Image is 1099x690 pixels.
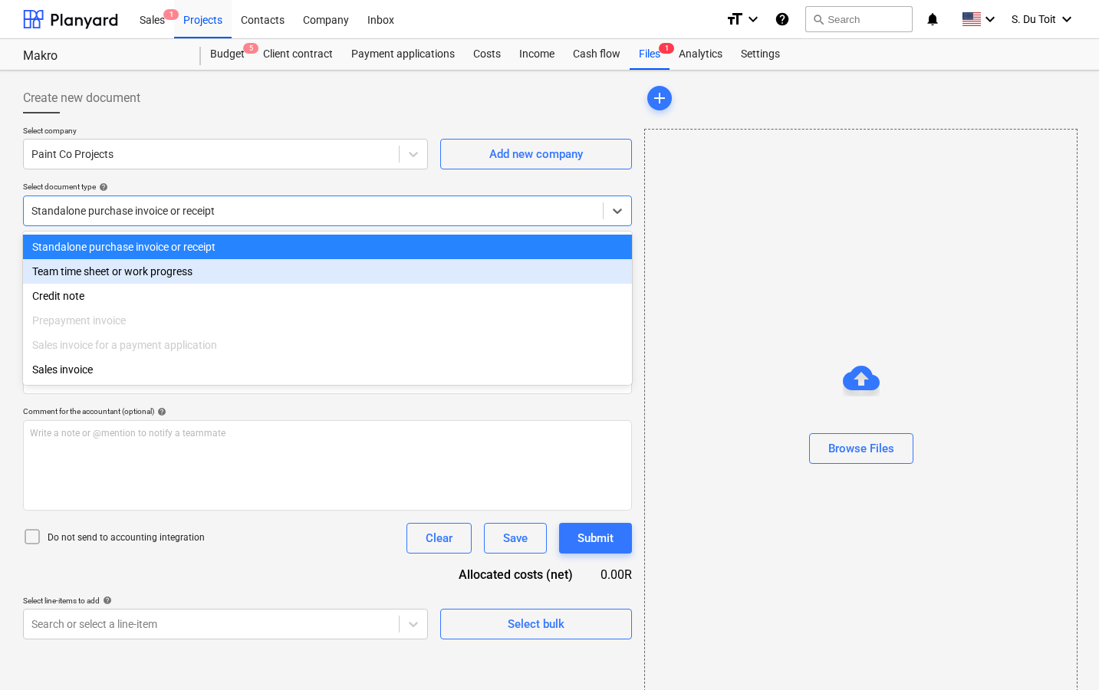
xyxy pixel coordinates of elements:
div: Clear [426,528,452,548]
span: S. Du Toit [1012,13,1056,25]
a: Costs [464,39,510,70]
div: Credit note [23,284,632,308]
button: Select bulk [440,609,632,639]
div: Browse Files [828,439,894,458]
p: Do not send to accounting integration [48,531,205,544]
div: Budget [201,39,254,70]
span: add [650,89,669,107]
a: Files1 [630,39,670,70]
i: notifications [925,10,940,28]
div: 0.00R [597,566,632,583]
a: Cash flow [564,39,630,70]
a: Analytics [670,39,732,70]
button: Add new company [440,139,632,169]
span: 5 [243,43,258,54]
button: Submit [559,523,632,554]
div: Comment for the accountant (optional) [23,406,632,416]
div: Team time sheet or work progress [23,259,632,284]
i: Knowledge base [775,10,790,28]
div: Sales invoice [23,357,632,382]
span: search [812,13,824,25]
div: Allocated costs (net) [433,566,597,583]
button: Save [484,523,547,554]
div: Prepayment invoice [23,308,632,333]
i: keyboard_arrow_down [744,10,762,28]
span: Create new document [23,89,140,107]
i: keyboard_arrow_down [981,10,999,28]
a: Client contract [254,39,342,70]
a: Income [510,39,564,70]
p: Select company [23,126,428,139]
span: help [154,407,166,416]
div: Sales invoice for a payment application [23,333,632,357]
a: Settings [732,39,789,70]
a: Budget5 [201,39,254,70]
i: keyboard_arrow_down [1058,10,1076,28]
a: Payment applications [342,39,464,70]
i: format_size [726,10,744,28]
button: Clear [406,523,472,554]
div: Submit [577,528,614,548]
span: help [96,182,108,192]
div: Select document type [23,182,632,192]
button: Browse Files [809,433,913,464]
span: 1 [163,9,179,20]
div: Files [630,39,670,70]
span: help [100,596,112,605]
div: Select line-items to add [23,596,428,606]
button: Search [805,6,913,32]
div: Select bulk [508,614,564,634]
div: Makro [23,48,183,64]
div: Add new company [489,144,583,164]
div: Standalone purchase invoice or receipt [23,235,632,259]
div: Save [503,528,528,548]
span: 1 [659,43,674,54]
